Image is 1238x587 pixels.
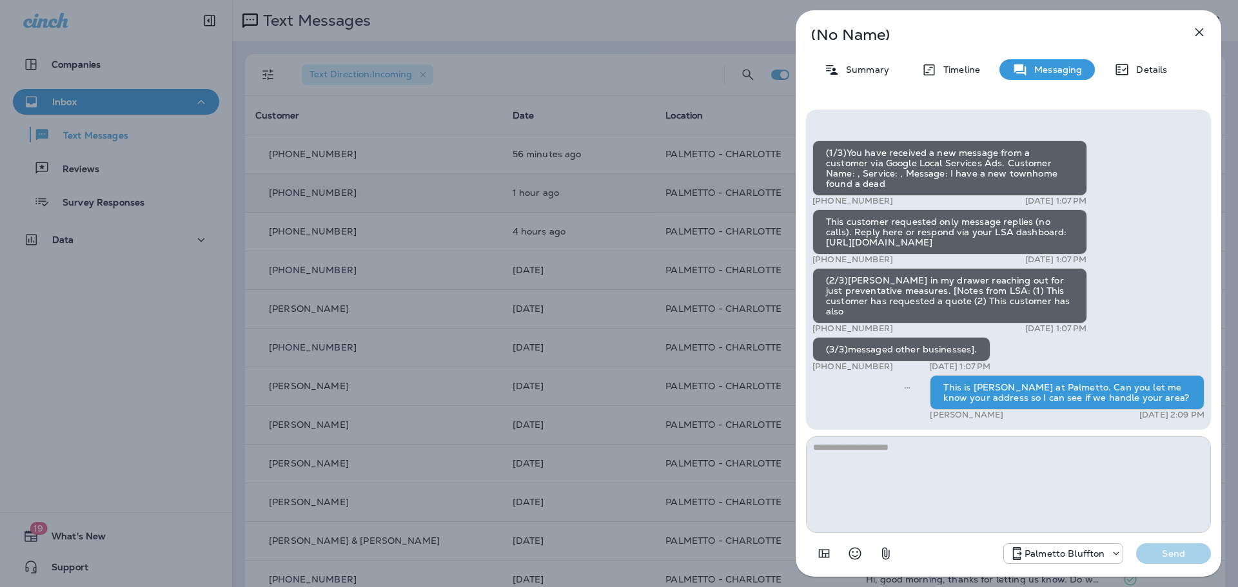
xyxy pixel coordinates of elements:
p: [DATE] 1:07 PM [1025,255,1087,265]
div: +1 (843) 604-3631 [1004,546,1123,561]
button: Select an emoji [842,541,868,566]
div: (2/3)[PERSON_NAME] in my drawer reaching out for just preventative measures. [Notes from LSA: (1)... [812,268,1087,323]
p: Summary [840,64,889,75]
div: (3/3)messaged other businesses]. [812,337,990,361]
div: This is [PERSON_NAME] at Palmetto. Can you let me know your address so I can see if we handle you... [930,375,1204,410]
p: [DATE] 1:07 PM [929,361,991,372]
span: Sent [904,381,910,392]
p: [PHONE_NUMBER] [812,255,893,265]
p: Messaging [1028,64,1082,75]
p: [DATE] 1:07 PM [1025,196,1087,206]
p: Palmetto Bluffton [1025,548,1105,559]
p: [DATE] 2:09 PM [1139,410,1204,420]
div: (1/3)You have received a new message from a customer via Google Local Services Ads. Customer Name... [812,140,1087,196]
p: [PHONE_NUMBER] [812,323,893,334]
p: [PERSON_NAME] [930,410,1003,420]
p: Details [1130,64,1167,75]
p: [PHONE_NUMBER] [812,196,893,206]
p: (No Name) [811,30,1163,40]
button: Add in a premade template [811,541,837,566]
p: Timeline [937,64,980,75]
p: [DATE] 1:07 PM [1025,323,1087,334]
div: This customer requested only message replies (no calls). Reply here or respond via your LSA dashb... [812,209,1087,255]
p: [PHONE_NUMBER] [812,361,893,372]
